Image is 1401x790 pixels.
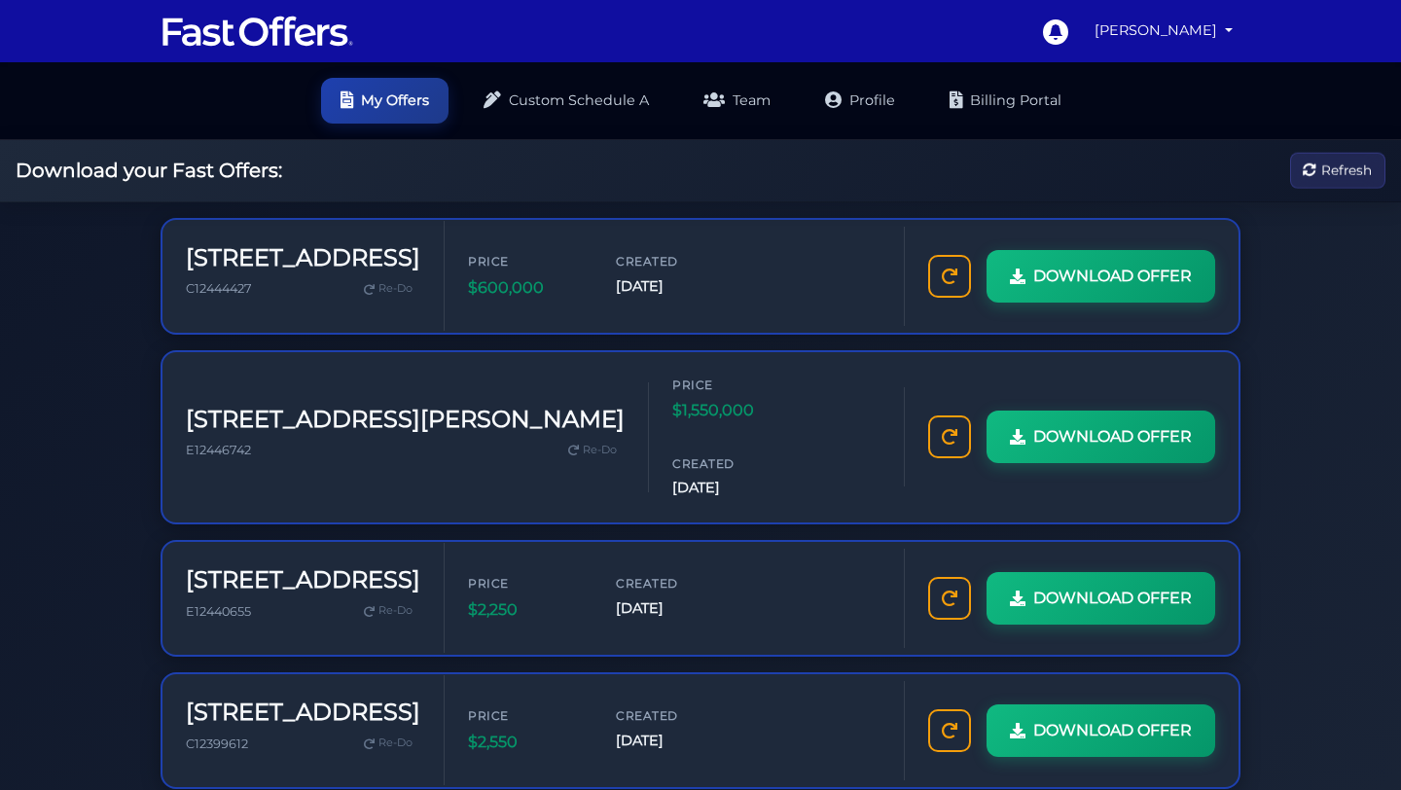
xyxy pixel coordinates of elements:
[468,252,585,270] span: Price
[468,275,585,301] span: $600,000
[186,566,420,594] h3: [STREET_ADDRESS]
[468,574,585,592] span: Price
[321,78,449,124] a: My Offers
[186,406,625,434] h3: [STREET_ADDRESS][PERSON_NAME]
[356,731,420,756] a: Re-Do
[616,730,733,752] span: [DATE]
[672,477,789,499] span: [DATE]
[987,704,1215,757] a: DOWNLOAD OFFER
[186,699,420,727] h3: [STREET_ADDRESS]
[186,604,251,619] span: E12440655
[356,276,420,302] a: Re-Do
[468,706,585,725] span: Price
[672,454,789,473] span: Created
[1290,153,1385,189] button: Refresh
[378,280,413,298] span: Re-Do
[616,574,733,592] span: Created
[356,598,420,624] a: Re-Do
[186,443,251,457] span: E12446742
[1087,12,1240,50] a: [PERSON_NAME]
[672,376,789,394] span: Price
[378,735,413,752] span: Re-Do
[987,572,1215,625] a: DOWNLOAD OFFER
[672,398,789,423] span: $1,550,000
[616,275,733,298] span: [DATE]
[930,78,1081,124] a: Billing Portal
[186,244,420,272] h3: [STREET_ADDRESS]
[1033,586,1192,611] span: DOWNLOAD OFFER
[1033,264,1192,289] span: DOWNLOAD OFFER
[186,736,248,751] span: C12399612
[468,730,585,755] span: $2,550
[1321,160,1372,181] span: Refresh
[1033,718,1192,743] span: DOWNLOAD OFFER
[987,411,1215,463] a: DOWNLOAD OFFER
[560,438,625,463] a: Re-Do
[378,602,413,620] span: Re-Do
[583,442,617,459] span: Re-Do
[186,281,252,296] span: C12444427
[464,78,668,124] a: Custom Schedule A
[616,252,733,270] span: Created
[806,78,915,124] a: Profile
[468,597,585,623] span: $2,250
[684,78,790,124] a: Team
[987,250,1215,303] a: DOWNLOAD OFFER
[16,159,282,182] h2: Download your Fast Offers:
[616,706,733,725] span: Created
[616,597,733,620] span: [DATE]
[1033,424,1192,449] span: DOWNLOAD OFFER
